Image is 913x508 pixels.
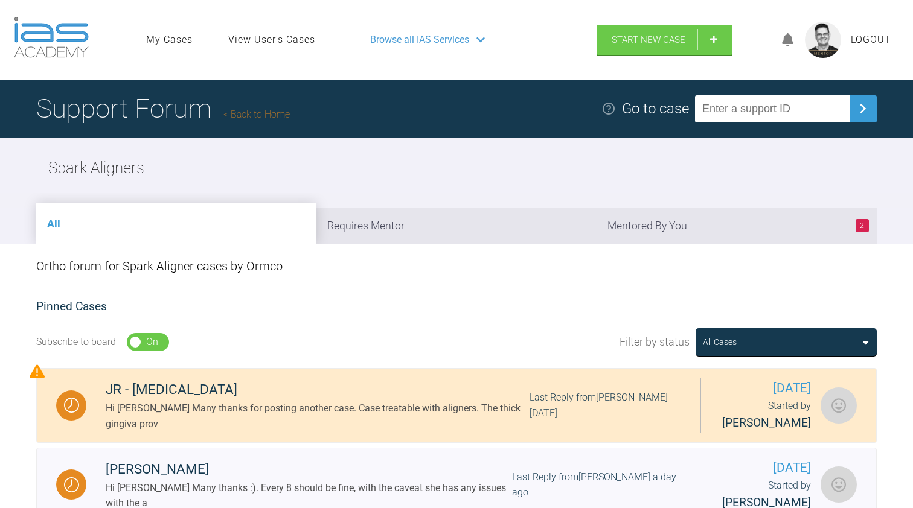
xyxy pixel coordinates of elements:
a: WaitingJR - [MEDICAL_DATA]Hi [PERSON_NAME] Many thanks for posting another case. Case treatable w... [36,368,877,443]
a: View User's Cases [228,32,315,48]
li: Requires Mentor [316,208,597,244]
div: JR - [MEDICAL_DATA] [106,379,530,401]
div: Ortho forum for Spark Aligner cases by Ormco [36,244,877,288]
div: Started by [720,398,811,432]
img: profile.png [805,22,841,58]
img: Priority [30,364,45,379]
img: logo-light.3e3ef733.png [14,17,89,58]
img: help.e70b9f3d.svg [601,101,616,116]
img: Katie McKay [821,387,857,424]
span: Start New Case [612,34,685,45]
img: Waiting [64,398,79,413]
span: [DATE] [720,378,811,398]
span: [DATE] [719,458,811,478]
li: All [36,203,316,244]
div: [PERSON_NAME] [106,459,512,480]
h2: Pinned Cases [36,297,877,316]
h2: Spark Aligners [48,156,144,181]
div: Last Reply from [PERSON_NAME] [DATE] [530,390,682,421]
span: Browse all IAS Services [370,32,469,48]
li: Mentored By You [597,208,877,244]
img: chevronRight.28bd32b0.svg [853,99,873,118]
a: Start New Case [597,25,732,55]
a: Logout [851,32,891,48]
div: Go to case [622,97,689,120]
a: Back to Home [223,109,290,120]
h1: Support Forum [36,87,290,130]
div: On [146,334,158,350]
div: Hi [PERSON_NAME] Many thanks for posting another case. Case treatable with aligners. The thick gi... [106,401,530,431]
div: All Cases [703,335,737,349]
span: [PERSON_NAME] [722,416,811,430]
div: Last Reply from [PERSON_NAME] a day ago [512,469,679,500]
img: Waiting [64,477,79,492]
div: Subscribe to board [36,334,116,350]
img: Jacqueline Fergus [821,466,857,503]
span: 2 [856,219,869,232]
span: Filter by status [620,334,690,351]
a: My Cases [146,32,193,48]
input: Enter a support ID [695,95,850,122]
